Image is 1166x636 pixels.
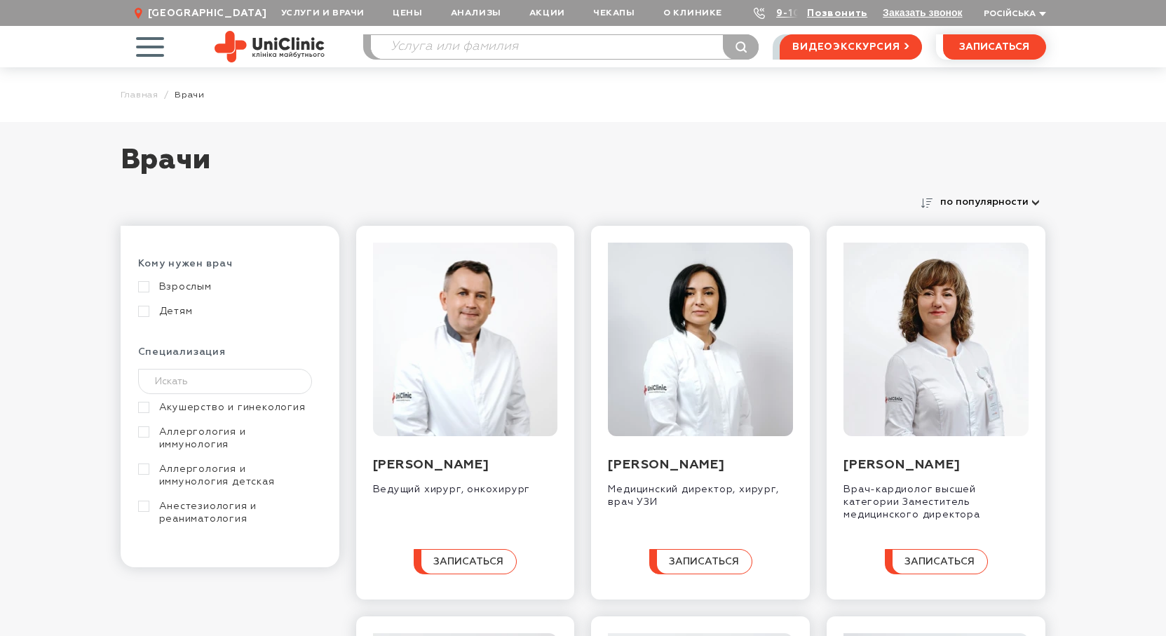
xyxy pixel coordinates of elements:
div: Медицинский директор, хирург, врач УЗИ [608,473,793,508]
button: Російська [980,9,1046,20]
span: записаться [904,557,975,567]
button: записаться [943,34,1046,60]
a: [PERSON_NAME] [373,459,489,471]
a: Акушерство и гинекология [138,401,318,414]
a: Детям [138,305,318,318]
div: Ведущий хирург, онкохирург [373,473,558,496]
a: Главная [121,90,159,100]
input: Искать [138,369,313,394]
div: Специализация [138,346,322,369]
a: видеоэкскурсия [780,34,921,60]
img: Site [215,31,325,62]
a: Позвонить [807,8,867,18]
img: Захарчук Александр Валентинович [373,243,558,436]
span: записаться [433,557,503,567]
span: записаться [669,557,739,567]
span: [GEOGRAPHIC_DATA] [148,7,267,20]
h1: Врачи [121,143,1046,192]
span: записаться [959,42,1029,52]
button: записаться [885,549,988,574]
div: Врач-кардиолог высшей категории Заместитель медицинского директора [843,473,1029,521]
a: Аллергология и иммунология [138,426,318,451]
span: Врачи [175,90,205,100]
a: [PERSON_NAME] [843,459,960,471]
a: [PERSON_NAME] [608,459,724,471]
button: по популярности [937,192,1046,212]
button: Заказать звонок [883,7,962,18]
a: Аллергология и иммунология детская [138,463,318,488]
button: записаться [414,549,517,574]
div: Кому нужен врач [138,257,322,280]
img: Смирнова Дарья Александровна [608,243,793,436]
input: Услуга или фамилия [371,35,759,59]
span: видеоэкскурсия [792,35,900,59]
button: записаться [649,549,752,574]
img: Назарова Инна Леонидовна [843,243,1029,436]
span: Російська [984,10,1036,18]
a: 9-103 [776,8,807,18]
a: Анестезиология и реаниматология [138,500,318,525]
a: Взрослым [138,280,318,293]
